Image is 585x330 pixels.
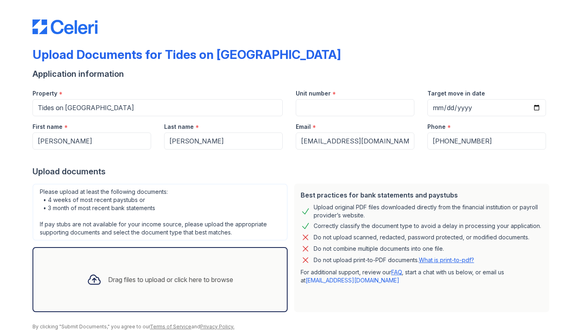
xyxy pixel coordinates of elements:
[301,190,543,200] div: Best practices for bank statements and paystubs
[296,89,331,98] label: Unit number
[32,89,57,98] label: Property
[427,123,446,131] label: Phone
[305,277,399,284] a: [EMAIL_ADDRESS][DOMAIN_NAME]
[32,47,341,62] div: Upload Documents for Tides on [GEOGRAPHIC_DATA]
[32,166,552,177] div: Upload documents
[314,221,541,231] div: Correctly classify the document type to avoid a delay in processing your application.
[314,203,543,219] div: Upload original PDF files downloaded directly from the financial institution or payroll provider’...
[32,123,63,131] label: First name
[32,323,552,330] div: By clicking "Submit Documents," you agree to our and
[32,20,97,34] img: CE_Logo_Blue-a8612792a0a2168367f1c8372b55b34899dd931a85d93a1a3d3e32e68fde9ad4.png
[427,89,485,98] label: Target move in date
[164,123,194,131] label: Last name
[108,275,233,284] div: Drag files to upload or click here to browse
[419,256,474,263] a: What is print-to-pdf?
[391,269,402,276] a: FAQ
[200,323,234,330] a: Privacy Policy.
[32,184,288,241] div: Please upload at least the following documents: • 4 weeks of most recent paystubs or • 3 month of...
[150,323,191,330] a: Terms of Service
[32,68,552,80] div: Application information
[314,244,444,254] div: Do not combine multiple documents into one file.
[314,256,474,264] p: Do not upload print-to-PDF documents.
[314,232,529,242] div: Do not upload scanned, redacted, password protected, or modified documents.
[301,268,543,284] p: For additional support, review our , start a chat with us below, or email us at
[296,123,311,131] label: Email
